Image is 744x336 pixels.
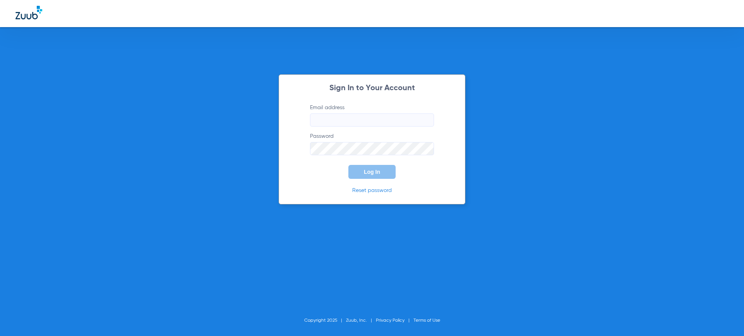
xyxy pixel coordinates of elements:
a: Privacy Policy [376,318,405,323]
button: Log In [348,165,396,179]
img: Zuub Logo [15,6,42,19]
input: Email address [310,113,434,127]
span: Log In [364,169,380,175]
h2: Sign In to Your Account [298,84,446,92]
a: Reset password [352,188,392,193]
li: Copyright 2025 [304,317,346,324]
label: Email address [310,104,434,127]
input: Password [310,142,434,155]
li: Zuub, Inc. [346,317,376,324]
label: Password [310,132,434,155]
a: Terms of Use [413,318,440,323]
